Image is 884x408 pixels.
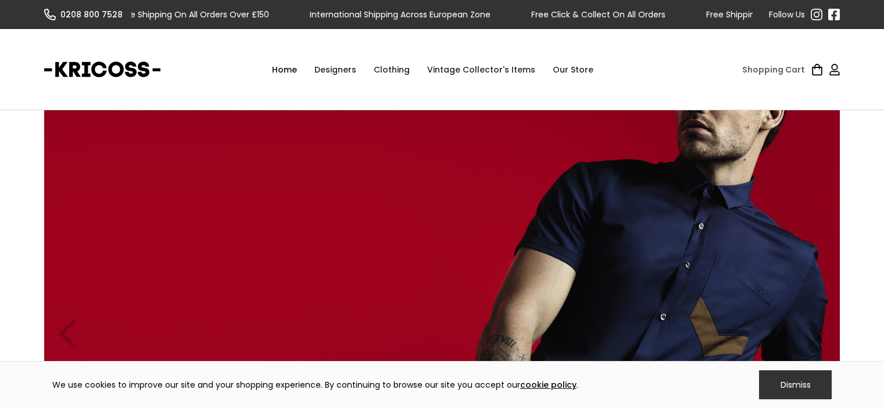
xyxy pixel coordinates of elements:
[706,9,857,20] div: Free Shipping On All Orders Over £150
[310,9,491,20] div: International Shipping Across European Zone
[118,9,269,20] div: Free Shipping On All Orders Over £150
[544,52,602,87] a: Our Store
[306,52,365,87] div: Designers
[44,9,131,20] a: 0208 800 7528
[520,379,577,391] a: cookie policy
[44,55,160,84] a: home
[365,52,418,87] div: Clothing
[418,52,544,87] a: Vintage Collector's Items
[52,379,578,391] div: We use cookies to improve our site and your shopping experience. By continuing to browse our site...
[769,9,805,20] div: Follow Us
[742,64,805,75] div: Shopping Cart
[60,9,123,20] div: 0208 800 7528
[263,52,306,87] a: Home
[759,370,832,399] div: Dismiss
[531,9,665,20] div: Free Click & Collect On All Orders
